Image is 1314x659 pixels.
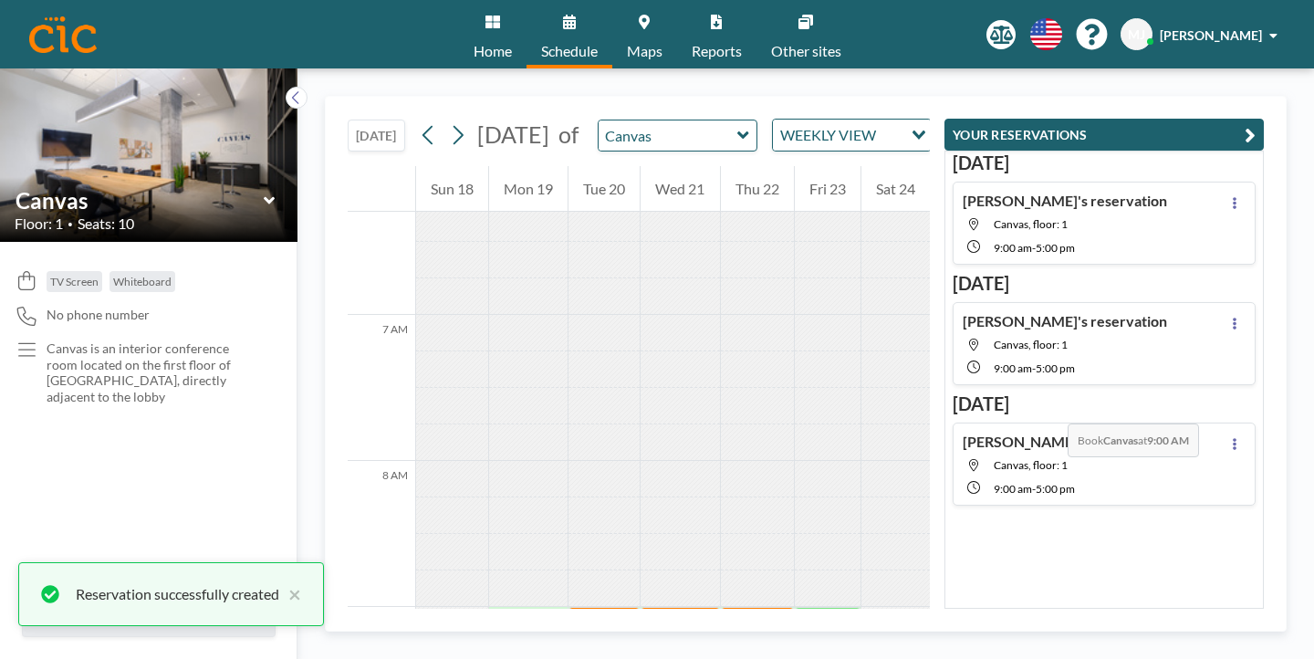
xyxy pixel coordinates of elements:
[568,166,640,212] div: Tue 20
[963,312,1167,330] h4: [PERSON_NAME]'s reservation
[1036,482,1075,496] span: 5:00 PM
[795,166,860,212] div: Fri 23
[1036,241,1075,255] span: 5:00 PM
[994,361,1032,375] span: 9:00 AM
[953,272,1256,295] h3: [DATE]
[994,217,1068,231] span: Canvas, floor: 1
[994,338,1068,351] span: Canvas, floor: 1
[994,458,1068,472] span: Canvas, floor: 1
[348,120,405,152] button: [DATE]
[68,218,73,230] span: •
[1068,424,1199,457] span: Book at
[47,307,150,323] span: No phone number
[881,123,901,147] input: Search for option
[599,120,738,151] input: Canvas
[16,187,264,214] input: Canvas
[777,123,880,147] span: WEEKLY VIEW
[1103,434,1138,447] b: Canvas
[994,482,1032,496] span: 9:00 AM
[78,214,134,233] span: Seats: 10
[771,44,841,58] span: Other sites
[348,315,415,461] div: 7 AM
[1160,27,1262,43] span: [PERSON_NAME]
[953,152,1256,174] h3: [DATE]
[1128,26,1145,43] span: MJ
[641,166,719,212] div: Wed 21
[1147,434,1189,447] b: 9:00 AM
[1032,361,1036,375] span: -
[50,275,99,288] span: TV Screen
[994,241,1032,255] span: 9:00 AM
[76,583,279,605] div: Reservation successfully created
[963,433,1167,451] h4: [PERSON_NAME]'s reservation
[29,16,97,53] img: organization-logo
[348,461,415,607] div: 8 AM
[963,192,1167,210] h4: [PERSON_NAME]'s reservation
[541,44,598,58] span: Schedule
[474,44,512,58] span: Home
[627,44,662,58] span: Maps
[47,340,261,404] p: Canvas is an interior conference room located on the first floor of [GEOGRAPHIC_DATA], directly a...
[1032,241,1036,255] span: -
[416,166,488,212] div: Sun 18
[489,166,568,212] div: Mon 19
[773,120,931,151] div: Search for option
[348,169,415,315] div: 6 AM
[113,275,172,288] span: Whiteboard
[279,583,301,605] button: close
[15,214,63,233] span: Floor: 1
[861,166,930,212] div: Sat 24
[721,166,794,212] div: Thu 22
[1036,361,1075,375] span: 5:00 PM
[944,119,1264,151] button: YOUR RESERVATIONS
[953,392,1256,415] h3: [DATE]
[1032,482,1036,496] span: -
[477,120,549,148] span: [DATE]
[692,44,742,58] span: Reports
[558,120,579,149] span: of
